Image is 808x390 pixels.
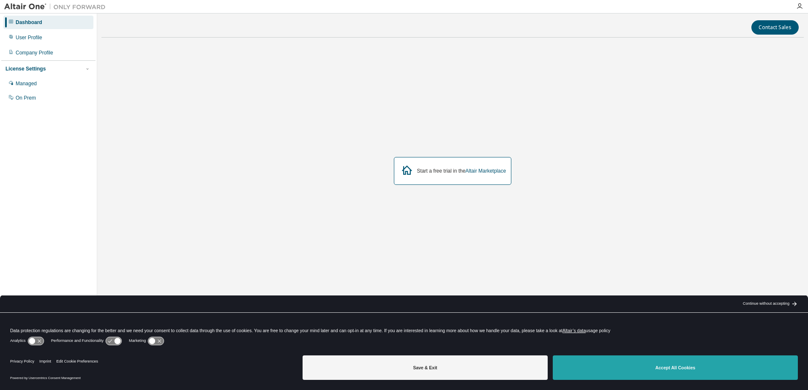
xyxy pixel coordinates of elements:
a: Altair Marketplace [465,168,506,174]
div: On Prem [16,95,36,101]
div: Start a free trial in the [417,168,506,174]
img: Altair One [4,3,110,11]
div: User Profile [16,34,42,41]
div: Managed [16,80,37,87]
div: License Settings [5,65,46,72]
div: Dashboard [16,19,42,26]
button: Contact Sales [751,20,799,35]
div: Company Profile [16,49,53,56]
